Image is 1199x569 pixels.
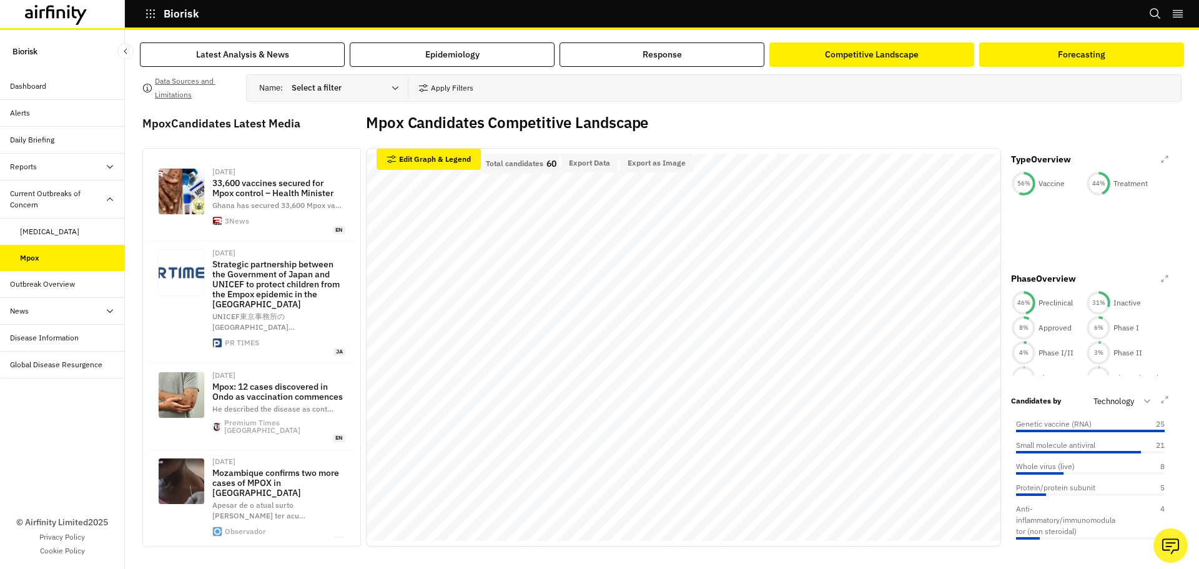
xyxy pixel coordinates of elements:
[213,423,221,431] img: pt-small-logo-icon.png
[225,217,249,225] div: 3News
[16,516,108,529] p: © Airfinity Limited 2025
[145,3,199,24] button: Biorisk
[377,149,481,170] button: Edit Graph & Legend
[1016,482,1095,493] p: Protein/protein subunit
[20,252,39,264] div: Mpox
[212,249,345,257] div: [DATE]
[213,527,222,536] img: apple-touch-icon.png
[12,40,37,63] p: Biorisk
[259,78,408,98] div: Name :
[1113,372,1158,383] p: Discontinued
[155,74,236,102] p: Data Sources and Limitations
[148,450,355,552] a: [DATE]Mozambique confirms two more cases of MPOX in [GEOGRAPHIC_DATA]Apesar de o atual surto [PER...
[212,468,345,498] p: Mozambique confirms two more cases of MPOX in [GEOGRAPHIC_DATA]
[546,159,556,168] p: 60
[1086,349,1111,357] div: 3 %
[1011,272,1076,285] p: Phase Overview
[159,458,204,504] img: https%3A%2F%2Fbordalo.observador.pt%2Fv2%2Frs%3Afill%3A770%3A403%2Fc%3A2000%3A1122%3Anowe%3A0%3A2...
[1011,299,1036,307] div: 46 %
[148,161,355,242] a: [DATE]33,600 vaccines secured for Mpox control – Health MinisterGhana has secured 33,600 Mpox va…...
[40,545,85,557] a: Cookie Policy
[10,359,102,370] div: Global Disease Resurgence
[825,48,919,61] div: Competitive Landscape
[1039,347,1073,359] p: Phase I/II
[39,532,85,543] a: Privacy Policy
[1016,418,1092,430] p: Genetic vaccine (RNA)
[10,188,105,210] div: Current Outbreaks of Concern
[1011,349,1036,357] div: 4 %
[10,81,46,92] div: Dashboard
[10,305,29,317] div: News
[212,312,295,332] span: UNICEF東京事務所の[GEOGRAPHIC_DATA] …
[212,168,345,176] div: [DATE]
[366,114,648,132] h2: Mpox Candidates Competitive Landscape
[1058,48,1105,61] div: Forecasting
[643,48,682,61] div: Response
[1113,297,1141,309] p: Inactive
[117,43,134,59] button: Close Sidebar
[159,250,204,295] img: og.png
[1113,178,1148,189] p: Treatment
[1011,153,1071,166] p: Type Overview
[1016,461,1075,472] p: Whole virus (live)
[212,404,333,413] span: He described the disease as cont …
[1133,503,1165,537] p: 4
[1011,324,1036,332] div: 8 %
[1113,347,1142,359] p: Phase II
[159,372,204,418] img: Untitled-design-1.jpg
[425,48,480,61] div: Epidemiology
[10,107,30,119] div: Alerts
[212,259,345,309] p: Strategic partnership between the Government of Japan and UNICEF to protect children from the Emp...
[333,226,345,234] span: en
[212,382,345,402] p: Mpox: 12 cases discovered in Ondo as vaccination commences
[1039,297,1073,309] p: Preclinical
[1086,299,1111,307] div: 31 %
[10,332,79,344] div: Disease Information
[1011,395,1061,407] p: Candidates by
[196,48,289,61] div: Latest Analysis & News
[1133,482,1165,493] p: 5
[159,169,204,214] img: Mpox-vaccine-3NEWS.jpg
[486,159,543,168] p: Total candidates
[333,537,345,545] span: pt
[213,217,222,225] img: favicon.ico
[148,242,355,364] a: [DATE]Strategic partnership between the Government of Japan and UNICEF to protect children from t...
[1039,322,1072,334] p: Approved
[1113,322,1139,334] p: Phase I
[1039,372,1070,383] p: Phase III
[213,339,222,347] img: mstile-310x310.png
[212,178,345,198] p: 33,600 vaccines secured for Mpox control – Health Minister
[1086,324,1111,332] div: 6 %
[225,528,266,535] div: Observador
[333,348,345,356] span: ja
[1039,178,1065,189] p: Vaccine
[225,339,259,347] div: PR TIMES
[1133,461,1165,472] p: 8
[1011,179,1036,188] div: 56 %
[1086,179,1111,188] div: 44 %
[1133,440,1165,451] p: 21
[1016,440,1095,451] p: Small molecule antiviral
[333,434,345,442] span: en
[10,161,37,172] div: Reports
[224,419,345,434] div: Premium Times [GEOGRAPHIC_DATA]
[1016,503,1116,537] p: Anti-inflammatory/immunomodulator (non steroidal)
[561,154,618,172] button: Export Data
[418,78,473,98] button: Apply Filters
[10,279,75,290] div: Outbreak Overview
[212,458,345,465] div: [DATE]
[148,364,355,450] a: [DATE]Mpox: 12 cases discovered in Ondo as vaccination commencesHe described the disease as cont…...
[620,154,693,172] button: Export as Image
[1133,418,1165,430] p: 25
[212,372,345,379] div: [DATE]
[212,200,342,210] span: Ghana has secured 33,600 Mpox va …
[1149,3,1162,24] button: Search
[212,500,305,520] span: Apesar de o atual surto [PERSON_NAME] ter acu …
[20,226,79,237] div: [MEDICAL_DATA]
[1086,374,1111,382] div: 1 %
[10,134,54,146] div: Daily Briefing
[142,115,361,132] p: Mpox Candidates Latest Media
[164,8,199,19] p: Biorisk
[1153,528,1188,563] button: Ask our analysts
[1011,374,1036,382] div: 1 %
